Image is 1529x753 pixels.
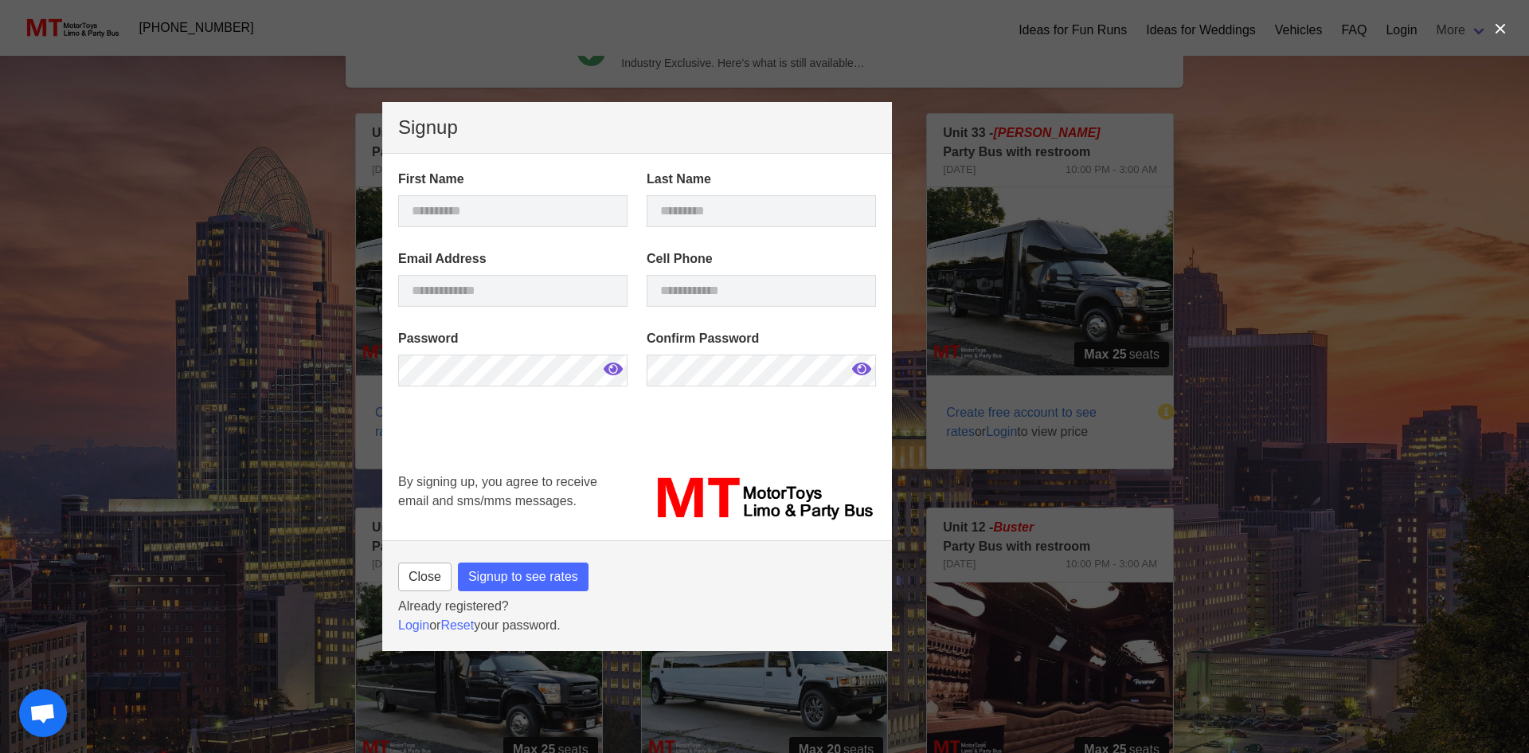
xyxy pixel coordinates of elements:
div: By signing up, you agree to receive email and sms/mms messages. [389,463,637,535]
span: Signup to see rates [468,567,578,586]
label: Last Name [647,170,876,189]
label: Confirm Password [647,329,876,348]
a: Reset [440,618,474,632]
a: Open chat [19,689,67,737]
button: Signup to see rates [458,563,589,591]
label: Password [398,329,628,348]
p: Already registered? [398,597,876,616]
button: Close [398,563,452,591]
p: or your password. [398,616,876,635]
a: Login [398,618,429,632]
iframe: reCAPTCHA [398,409,640,528]
img: MT_logo_name.png [647,473,876,525]
label: Cell Phone [647,249,876,269]
label: Email Address [398,249,628,269]
p: Signup [398,118,876,137]
label: First Name [398,170,628,189]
